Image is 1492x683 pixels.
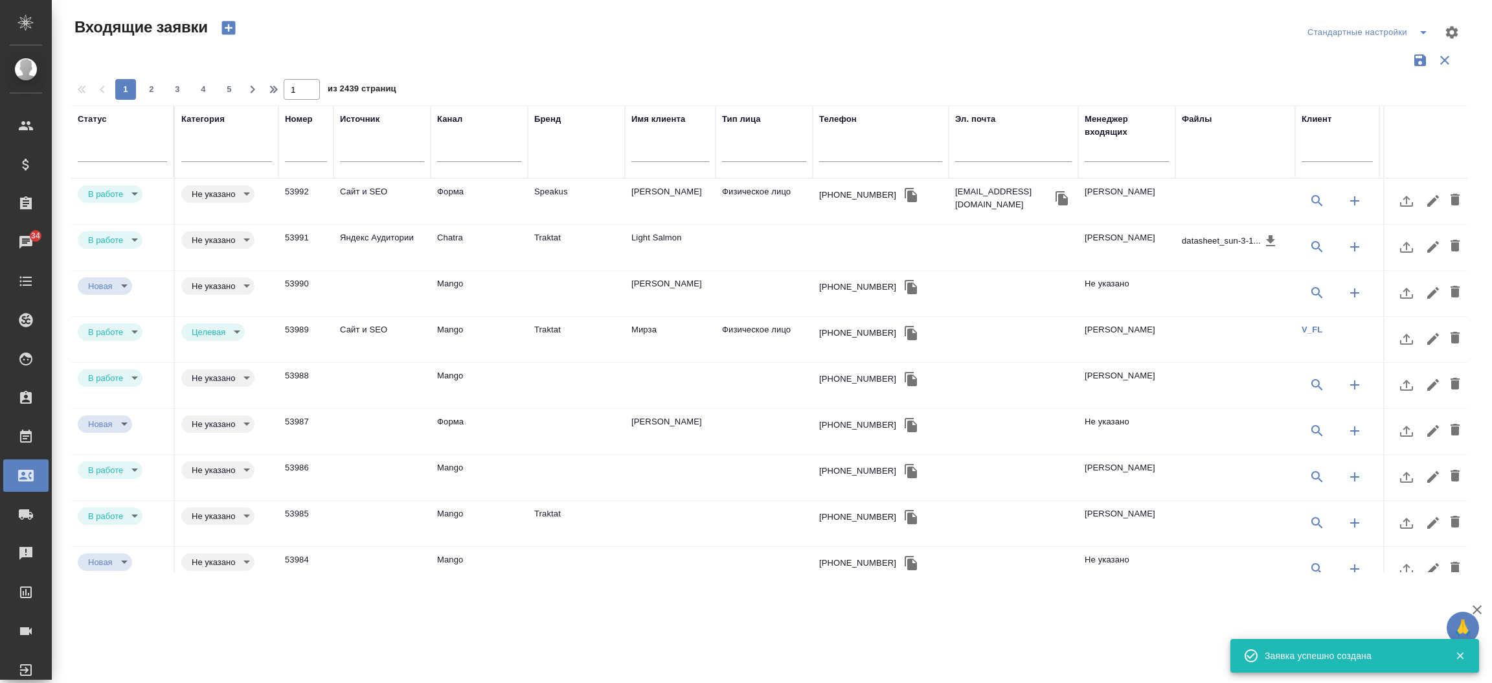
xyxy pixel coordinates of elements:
[1302,325,1322,334] a: V_FL
[1408,48,1432,73] button: Сохранить фильтры
[1339,461,1370,492] button: Создать клиента
[819,373,896,386] div: [PHONE_NUMBER]
[1444,553,1466,585] button: Удалить
[1444,507,1466,538] button: Удалить
[1339,415,1370,446] button: Создать клиента
[193,83,214,96] span: 4
[188,557,239,568] button: Не указано
[528,179,625,224] td: Speakus
[1078,409,1175,454] td: Не указано
[181,461,254,479] div: В работе
[819,327,896,340] div: [PHONE_NUMBER]
[534,113,561,126] div: Бренд
[1422,415,1444,446] button: Редактировать
[188,235,239,246] button: Не указано
[181,231,254,249] div: В работе
[1452,614,1474,642] span: 🙏
[181,507,254,525] div: В работе
[1302,507,1333,538] button: Выбрать клиента
[181,553,254,571] div: В работе
[84,235,127,246] button: В работе
[278,547,333,592] td: 53984
[1302,185,1333,216] button: Выбрать клиента
[278,409,333,454] td: 53987
[167,79,188,100] button: 3
[625,179,716,224] td: [PERSON_NAME]
[431,317,528,362] td: Mango
[1078,547,1175,592] td: Не указано
[181,369,254,387] div: В работе
[1078,179,1175,224] td: [PERSON_NAME]
[1391,231,1422,262] button: Загрузить файл
[1391,507,1422,538] button: Загрузить файл
[78,553,132,571] div: В работе
[278,271,333,316] td: 53990
[278,317,333,362] td: 53989
[528,501,625,546] td: Traktat
[1422,185,1444,216] button: Редактировать
[78,323,142,341] div: В работе
[625,225,716,270] td: Light Salmon
[333,179,431,224] td: Сайт и SEO
[167,83,188,96] span: 3
[431,409,528,454] td: Форма
[333,225,431,270] td: Яндекс Аудитории
[1302,277,1333,308] button: Выбрать клиента
[78,507,142,525] div: В работе
[84,327,127,338] button: В работе
[901,461,921,481] button: Скопировать
[1422,461,1444,492] button: Редактировать
[78,369,142,387] div: В работе
[1447,650,1473,662] button: Закрыть
[1444,185,1466,216] button: Удалить
[78,461,142,479] div: В работе
[141,79,162,100] button: 2
[1078,225,1175,270] td: [PERSON_NAME]
[1339,185,1370,216] button: Создать клиента
[528,317,625,362] td: Traktat
[278,179,333,224] td: 53992
[1265,649,1436,662] div: Заявка успешно создана
[1339,231,1370,262] button: Создать клиента
[1447,612,1479,644] button: 🙏
[1302,461,1333,492] button: Выбрать клиента
[431,271,528,316] td: Mango
[437,113,462,126] div: Канал
[84,373,127,384] button: В работе
[3,226,49,259] a: 34
[71,17,208,38] span: Входящие заявки
[78,185,142,203] div: В работе
[1422,369,1444,400] button: Редактировать
[955,113,995,126] div: Эл. почта
[625,409,716,454] td: [PERSON_NAME]
[84,511,127,522] button: В работе
[1182,235,1261,248] p: datasheet_sun-3-1...
[431,547,528,592] td: Mango
[1391,369,1422,400] button: Загрузить файл
[1422,323,1444,354] button: Редактировать
[819,511,896,524] div: [PHONE_NUMBER]
[181,323,245,341] div: В работе
[625,271,716,316] td: [PERSON_NAME]
[278,455,333,500] td: 53986
[219,83,240,96] span: 5
[78,415,132,433] div: В работе
[819,113,857,126] div: Телефон
[901,415,921,435] button: Скопировать
[188,511,239,522] button: Не указано
[1422,277,1444,308] button: Редактировать
[213,17,244,39] button: Создать
[716,179,813,224] td: Физическое лицо
[23,229,48,242] span: 34
[1078,363,1175,408] td: [PERSON_NAME]
[819,419,896,432] div: [PHONE_NUMBER]
[1052,189,1072,208] button: Скопировать
[1444,369,1466,400] button: Удалить
[188,327,229,338] button: Целевая
[1302,415,1333,446] button: Выбрать клиента
[431,179,528,224] td: Форма
[431,455,528,500] td: Mango
[528,225,625,270] td: Traktat
[1261,231,1280,251] button: Скачать
[285,113,313,126] div: Номер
